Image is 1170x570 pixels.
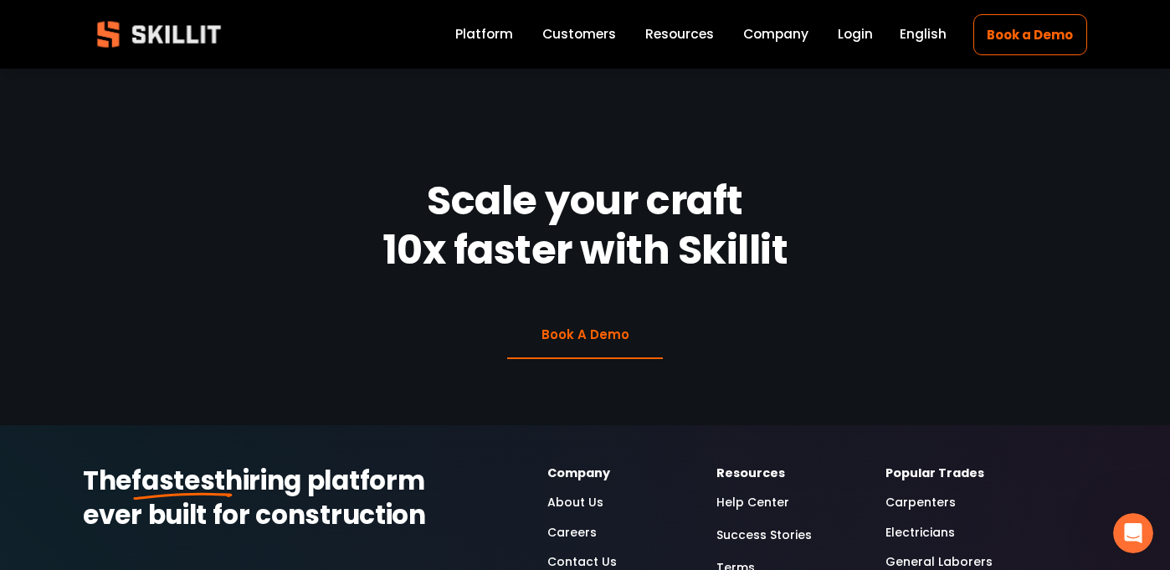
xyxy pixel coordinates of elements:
button: Next [593,18,644,69]
strong: Popular Trades [885,465,984,481]
span: Resources [645,24,714,44]
img: Skillit [83,9,235,59]
a: Careers [547,523,597,542]
a: folder dropdown [645,23,714,46]
a: About Us [547,493,603,512]
a: Company [743,23,808,46]
div: language picker [900,23,947,46]
a: Login [838,23,873,46]
strong: hiring platform ever built for construction [83,462,430,533]
a: Help Center [716,493,789,512]
strong: fastest [131,462,225,499]
iframe: Intercom live chat [1113,513,1153,553]
strong: Company [547,465,610,481]
a: Platform [455,23,513,46]
a: Book A Demo [507,311,663,360]
a: Carpenters [885,493,956,512]
a: Success Stories [716,524,812,547]
a: Book a Demo [973,14,1087,55]
span: English [900,24,947,44]
button: Previous [526,18,577,69]
strong: Scale your craft 10x faster with Skillit [382,172,788,278]
strong: The [83,462,131,499]
strong: Resources [716,465,785,481]
a: Electricians [885,523,955,542]
a: Customers [542,23,616,46]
